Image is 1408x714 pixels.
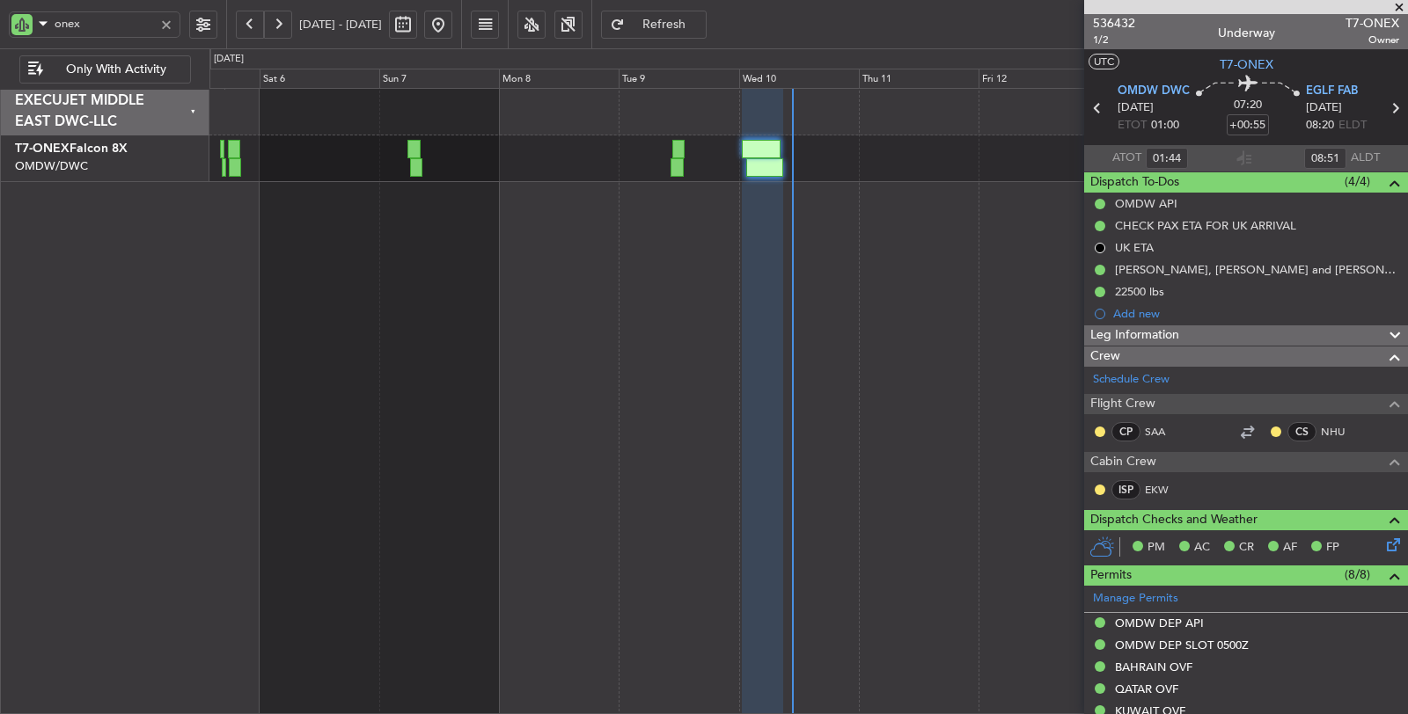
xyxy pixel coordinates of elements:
a: OMDW/DWC [15,158,88,174]
a: Manage Permits [1093,590,1178,608]
span: T7-ONEX [15,142,70,155]
span: AC [1194,539,1210,557]
span: ELDT [1338,117,1367,135]
span: Refresh [628,18,700,31]
div: 22500 lbs [1115,284,1164,299]
a: NHU [1321,424,1360,440]
span: PM [1148,539,1165,557]
span: (8/8) [1345,565,1370,584]
button: Refresh [601,11,707,39]
span: OMDW DWC [1118,83,1190,100]
span: Leg Information [1090,325,1179,346]
button: UTC [1089,54,1119,69]
div: OMDW API [1115,196,1177,211]
div: Mon 8 [499,69,619,90]
span: CR [1239,539,1254,557]
span: Only With Activity [47,63,185,76]
span: Dispatch To-Dos [1090,172,1179,193]
span: 1/2 [1093,33,1135,47]
span: Permits [1090,565,1132,586]
input: --:-- [1146,148,1188,169]
span: EGLF FAB [1306,83,1358,100]
a: Schedule Crew [1093,371,1170,389]
input: A/C (Reg. or Type) [55,11,154,37]
a: EKW [1145,482,1184,498]
span: Flight Crew [1090,394,1155,414]
span: Crew [1090,346,1120,367]
div: Fri 12 [979,69,1098,90]
span: [DATE] [1306,99,1342,117]
div: Underway [1218,24,1275,42]
span: AF [1283,539,1297,557]
span: ALDT [1351,149,1380,167]
span: [DATE] - [DATE] [299,17,382,33]
span: [DATE] [1118,99,1154,117]
div: CS [1287,422,1316,441]
div: CP [1111,422,1140,441]
div: UK ETA [1115,240,1154,255]
div: Sat 6 [260,69,379,90]
a: T7-ONEXFalcon 8X [15,142,128,155]
div: Tue 9 [619,69,738,90]
span: 01:00 [1151,117,1179,135]
div: Sun 7 [379,69,499,90]
div: [PERSON_NAME], [PERSON_NAME] and [PERSON_NAME]. [1115,262,1399,277]
span: 536432 [1093,14,1135,33]
span: ATOT [1112,149,1141,167]
input: --:-- [1304,148,1346,169]
div: CHECK PAX ETA FOR UK ARRIVAL [1115,218,1296,233]
div: OMDW DEP API [1115,616,1204,630]
span: T7-ONEX [1220,55,1273,74]
div: QATAR OVF [1115,681,1178,696]
div: Thu 11 [859,69,979,90]
span: Dispatch Checks and Weather [1090,510,1258,530]
span: 08:20 [1306,117,1334,135]
span: FP [1326,539,1339,557]
div: [DATE] [214,52,244,67]
div: BAHRAIN OVF [1115,659,1192,674]
div: OMDW DEP SLOT 0500Z [1115,637,1249,652]
span: (4/4) [1345,172,1370,191]
span: T7-ONEX [1346,14,1399,33]
a: SAA [1145,424,1184,440]
div: ISP [1111,480,1140,499]
button: Only With Activity [19,55,191,84]
span: 07:20 [1234,97,1262,114]
div: Wed 10 [739,69,859,90]
span: Owner [1346,33,1399,47]
div: Add new [1113,306,1399,321]
span: ETOT [1118,117,1147,135]
span: Cabin Crew [1090,452,1156,472]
